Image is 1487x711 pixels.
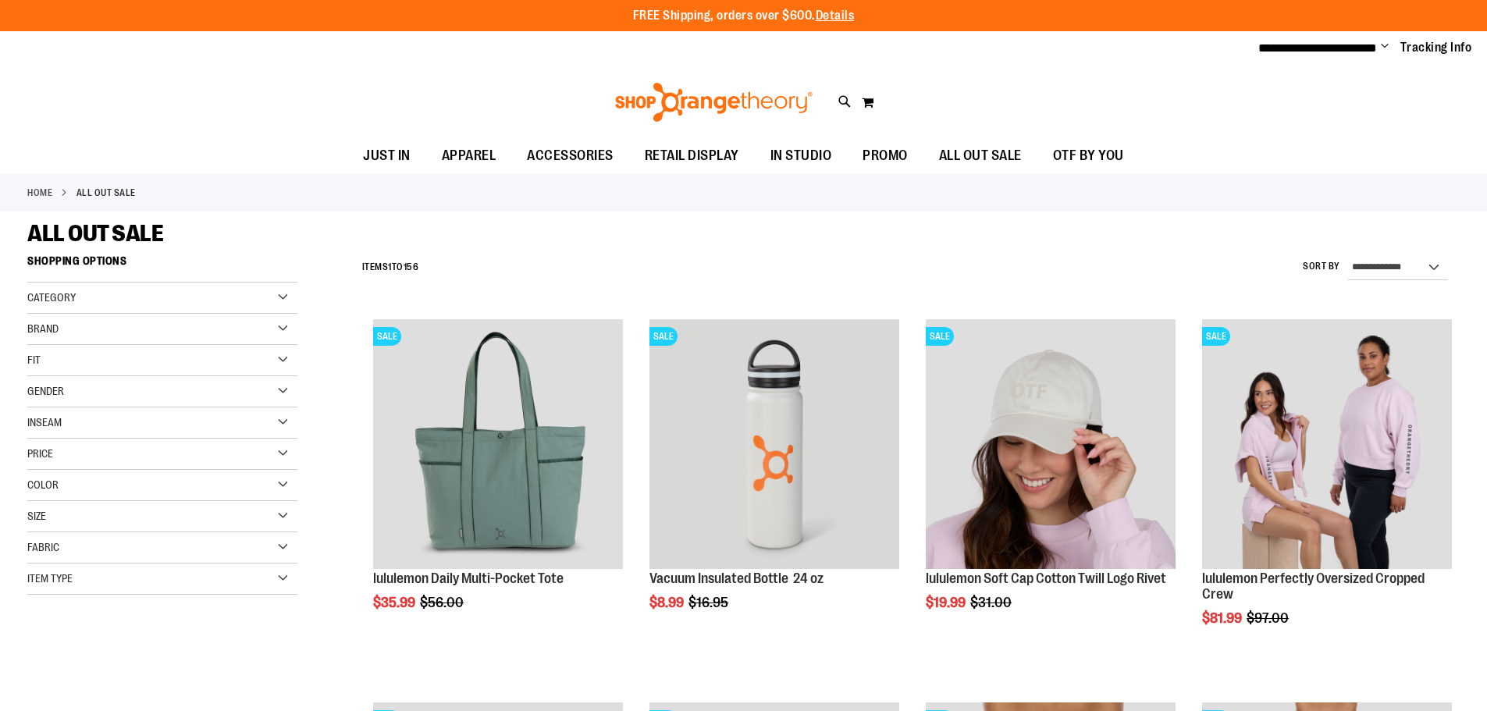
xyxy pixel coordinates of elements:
span: 156 [404,261,419,272]
span: SALE [926,327,954,346]
img: Shop Orangetheory [613,83,815,122]
a: OTF lululemon Soft Cap Cotton Twill Logo Rivet KhakiSALE [926,319,1176,571]
span: Size [27,510,46,522]
span: Item Type [27,572,73,585]
span: Fit [27,354,41,366]
span: Brand [27,322,59,335]
img: OTF lululemon Soft Cap Cotton Twill Logo Rivet Khaki [926,319,1176,569]
span: Price [27,447,53,460]
a: lululemon Perfectly Oversized Cropped CrewSALE [1202,319,1452,571]
span: $97.00 [1247,610,1291,626]
div: product [918,311,1183,650]
span: SALE [649,327,678,346]
a: lululemon Soft Cap Cotton Twill Logo Rivet [926,571,1166,586]
span: PROMO [863,138,908,173]
span: ALL OUT SALE [939,138,1022,173]
a: Home [27,186,52,200]
span: JUST IN [363,138,411,173]
img: lululemon Perfectly Oversized Cropped Crew [1202,319,1452,569]
a: lululemon Daily Multi-Pocket Tote [373,571,564,586]
img: Vacuum Insulated Bottle 24 oz [649,319,899,569]
span: Inseam [27,416,62,428]
a: Vacuum Insulated Bottle 24 oz [649,571,824,586]
span: SALE [1202,327,1230,346]
a: Vacuum Insulated Bottle 24 ozSALE [649,319,899,571]
a: Tracking Info [1400,39,1472,56]
span: $16.95 [688,595,731,610]
div: product [365,311,631,650]
div: product [642,311,907,650]
span: $35.99 [373,595,418,610]
strong: Shopping Options [27,247,297,283]
span: SALE [373,327,401,346]
span: 1 [388,261,392,272]
strong: ALL OUT SALE [76,186,136,200]
span: Gender [27,385,64,397]
span: $81.99 [1202,610,1244,626]
span: Category [27,291,76,304]
span: Fabric [27,541,59,553]
span: OTF BY YOU [1053,138,1124,173]
p: FREE Shipping, orders over $600. [633,7,855,25]
span: $56.00 [420,595,466,610]
h2: Items to [362,255,419,279]
span: RETAIL DISPLAY [645,138,739,173]
span: $31.00 [970,595,1014,610]
a: lululemon Daily Multi-Pocket ToteSALE [373,319,623,571]
span: APPAREL [442,138,496,173]
span: IN STUDIO [770,138,832,173]
span: ACCESSORIES [527,138,614,173]
img: lululemon Daily Multi-Pocket Tote [373,319,623,569]
a: lululemon Perfectly Oversized Cropped Crew [1202,571,1425,602]
span: $8.99 [649,595,686,610]
a: Details [816,9,855,23]
label: Sort By [1303,260,1340,273]
span: Color [27,478,59,491]
button: Account menu [1381,40,1389,55]
div: product [1194,311,1460,665]
span: $19.99 [926,595,968,610]
span: ALL OUT SALE [27,220,163,247]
